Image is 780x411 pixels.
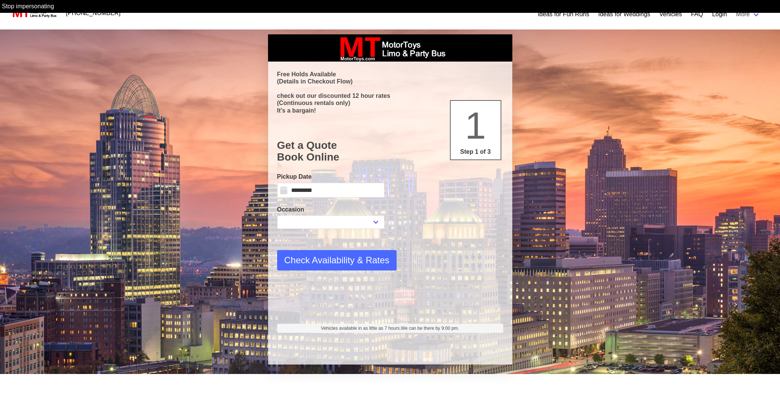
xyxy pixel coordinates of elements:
[277,172,385,181] label: Pickup Date
[454,147,498,156] p: Step 1 of 3
[538,10,589,19] a: Ideas for Fun Runs
[11,8,57,19] img: MotorToys Logo
[732,7,765,22] a: More
[62,6,125,21] a: [PHONE_NUMBER]
[277,107,503,114] p: It's a bargain!
[284,253,389,267] span: Check Availability & Rates
[277,250,397,270] button: Check Availability & Rates
[277,99,503,107] p: (Continuous rentals only)
[691,10,703,19] a: FAQ
[712,10,727,19] a: Login
[659,10,682,19] a: Vehicles
[277,71,503,78] p: Free Holds Available
[2,3,54,9] a: Stop impersonating
[277,78,503,85] p: (Details in Checkout Flow)
[277,92,503,99] p: check out our discounted 12 hour rates
[401,326,459,331] span: We can be there by 9:00 pm.
[465,104,486,147] span: 1
[333,34,447,62] img: box_logo_brand.jpeg
[277,139,503,163] h1: Get a Quote Book Online
[598,10,650,19] a: Ideas for Weddings
[277,205,385,214] label: Occasion
[321,325,459,332] span: Vehicles available in as little as 7 hours.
